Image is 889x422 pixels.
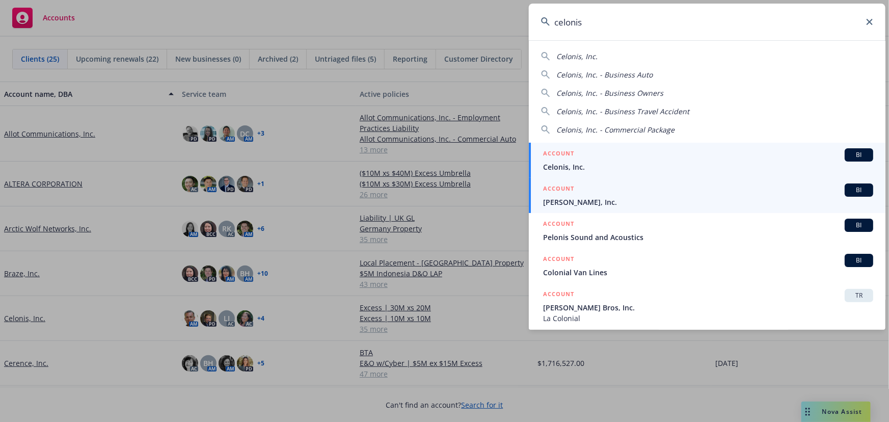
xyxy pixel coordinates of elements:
span: Celonis, Inc. [543,162,873,172]
span: Colonial Van Lines [543,267,873,278]
span: TR [849,291,869,300]
span: Celonis, Inc. - Business Owners [556,88,663,98]
span: Celonis, Inc. [556,51,598,61]
span: La Colonial [543,313,873,324]
span: Celonis, Inc. - Commercial Package [556,125,675,135]
span: BI [849,150,869,160]
span: BI [849,256,869,265]
h5: ACCOUNT [543,148,574,161]
h5: ACCOUNT [543,289,574,301]
a: ACCOUNTBIPelonis Sound and Acoustics [529,213,885,248]
a: ACCOUNTBIColonial Van Lines [529,248,885,283]
span: BI [849,186,869,195]
a: ACCOUNTBI[PERSON_NAME], Inc. [529,178,885,213]
h5: ACCOUNT [543,254,574,266]
a: ACCOUNTTR[PERSON_NAME] Bros, Inc.La Colonial [529,283,885,329]
span: BI [849,221,869,230]
h5: ACCOUNT [543,219,574,231]
span: [PERSON_NAME] Bros, Inc. [543,302,873,313]
input: Search... [529,4,885,40]
h5: ACCOUNT [543,183,574,196]
span: Pelonis Sound and Acoustics [543,232,873,243]
a: ACCOUNTBICelonis, Inc. [529,143,885,178]
span: Celonis, Inc. - Business Auto [556,70,653,80]
span: Celonis, Inc. - Business Travel Accident [556,107,689,116]
span: [PERSON_NAME], Inc. [543,197,873,207]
